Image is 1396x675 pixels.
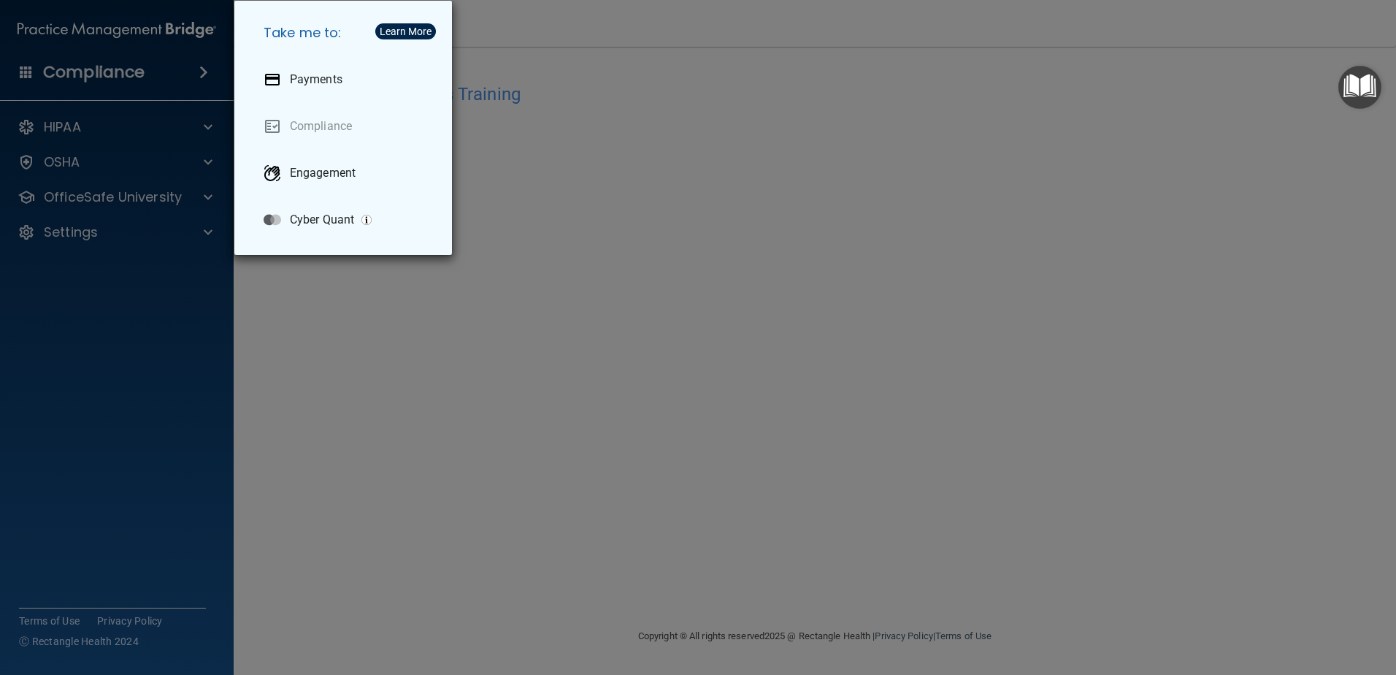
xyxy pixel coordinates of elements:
[252,106,440,147] a: Compliance
[375,23,436,39] button: Learn More
[252,153,440,194] a: Engagement
[252,199,440,240] a: Cyber Quant
[290,166,356,180] p: Engagement
[290,72,342,87] p: Payments
[252,59,440,100] a: Payments
[380,26,432,37] div: Learn More
[290,213,354,227] p: Cyber Quant
[252,12,440,53] h5: Take me to:
[1338,66,1381,109] button: Open Resource Center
